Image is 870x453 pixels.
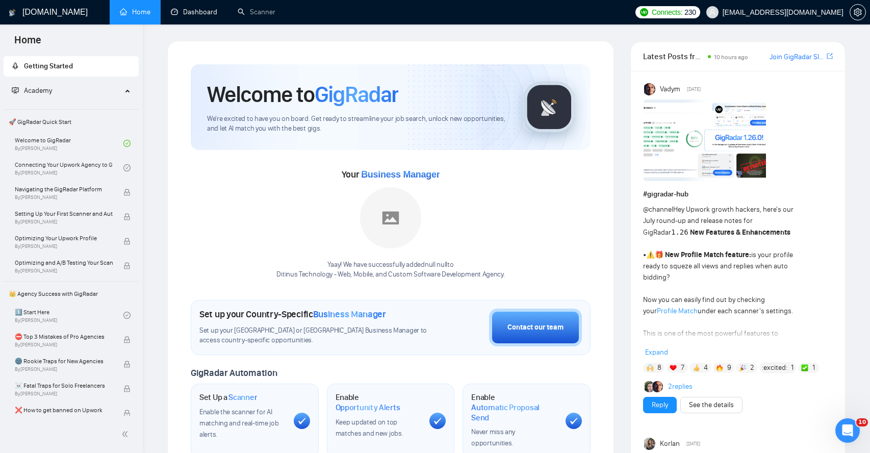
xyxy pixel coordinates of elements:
span: export [827,52,833,60]
span: double-left [121,429,132,439]
span: Setting Up Your First Scanner and Auto-Bidder [15,209,113,219]
span: Academy [24,86,52,95]
h1: Enable [336,392,422,412]
iframe: Intercom live chat [835,418,860,443]
span: By [PERSON_NAME] [15,268,113,274]
img: ❤️ [670,364,677,371]
span: Academy [12,86,52,95]
a: Connecting Your Upwork Agency to GigRadarBy[PERSON_NAME] [15,157,123,179]
span: Opportunity Alerts [336,402,400,413]
a: homeHome [120,8,150,16]
img: ✅ [801,364,808,371]
span: Optimizing Your Upwork Profile [15,233,113,243]
button: See the details [680,397,743,413]
h1: Set Up a [199,392,257,402]
span: Vadym [660,84,680,95]
span: user [709,9,716,16]
span: Connects: [652,7,682,18]
span: [DATE] [686,439,700,448]
h1: Set up your Country-Specific [199,309,386,320]
span: 🎁 [655,250,663,259]
span: [DATE] [687,85,701,94]
span: lock [123,262,131,269]
span: Never miss any opportunities. [471,427,515,447]
img: 🔥 [716,364,723,371]
img: gigradar-logo.png [524,82,575,133]
button: setting [850,4,866,20]
a: setting [850,8,866,16]
a: Reply [652,399,668,411]
span: Business Manager [361,169,440,180]
span: setting [850,8,865,16]
span: Enable the scanner for AI matching and real-time job alerts. [199,408,278,439]
span: 9 [727,363,731,373]
span: Korlan [660,438,680,449]
img: Alex B [645,381,656,392]
img: Korlan [644,438,656,450]
span: 10 hours ago [714,54,748,61]
a: Join GigRadar Slack Community [770,52,825,63]
div: Yaay! We have successfully added null null to [276,260,504,280]
span: GigRadar [315,81,398,108]
a: Welcome to GigRadarBy[PERSON_NAME] [15,132,123,155]
span: Automatic Proposal Send [471,402,557,422]
span: ❌ How to get banned on Upwork [15,405,113,415]
code: 1.26 [671,228,688,236]
img: 🎉 [739,364,747,371]
span: @channel [643,205,673,214]
strong: New Features & Enhancements [690,228,790,237]
img: logo [9,5,16,21]
span: Your [342,169,440,180]
span: check-circle [123,140,131,147]
span: 2 [750,363,754,373]
span: 🌚 Rookie Traps for New Agencies [15,356,113,366]
a: 1️⃣ Start HereBy[PERSON_NAME] [15,304,123,326]
span: Navigating the GigRadar Platform [15,184,113,194]
img: 👍 [693,364,700,371]
span: Business Manager [313,309,386,320]
button: Reply [643,397,677,413]
span: Getting Started [24,62,73,70]
span: Keep updated on top matches and new jobs. [336,418,403,438]
span: ☠️ Fatal Traps for Solo Freelancers [15,381,113,391]
img: F09AC4U7ATU-image.png [644,99,766,181]
span: Home [6,33,49,54]
span: We're excited to have you on board. Get ready to streamline your job search, unlock new opportuni... [207,114,507,134]
span: fund-projection-screen [12,87,19,94]
a: searchScanner [238,8,275,16]
span: Expand [645,348,668,357]
span: By [PERSON_NAME] [15,391,113,397]
a: Profile Match [657,307,698,315]
h1: Welcome to [207,81,398,108]
a: See the details [689,399,734,411]
span: 👑 Agency Success with GigRadar [5,284,138,304]
p: Ditinus Technology - Web, Mobile, and Custom Software Development Agency . [276,270,504,280]
img: placeholder.png [360,187,421,248]
img: upwork-logo.png [640,8,648,16]
span: 230 [684,7,696,18]
span: Latest Posts from the GigRadar Community [643,50,705,63]
span: Optimizing and A/B Testing Your Scanner for Better Results [15,258,113,268]
span: Set up your [GEOGRAPHIC_DATA] or [GEOGRAPHIC_DATA] Business Manager to access country-specific op... [199,326,429,345]
span: By [PERSON_NAME] [15,194,113,200]
span: 1 [791,363,794,373]
span: lock [123,385,131,392]
span: ⛔ Top 3 Mistakes of Pro Agencies [15,332,113,342]
div: Contact our team [507,322,564,333]
span: rocket [12,62,19,69]
span: 1 [812,363,815,373]
strong: New Profile Match feature: [665,250,751,259]
span: 4 [704,363,708,373]
span: Scanner [228,392,257,402]
span: lock [123,361,131,368]
h1: # gigradar-hub [643,189,833,200]
h1: Enable [471,392,557,422]
span: By [PERSON_NAME] [15,415,113,421]
span: By [PERSON_NAME] [15,219,113,225]
span: check-circle [123,164,131,171]
img: Vadym [644,83,656,95]
span: lock [123,238,131,245]
span: By [PERSON_NAME] [15,366,113,372]
button: Contact our team [489,309,582,346]
span: 🚀 GigRadar Quick Start [5,112,138,132]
